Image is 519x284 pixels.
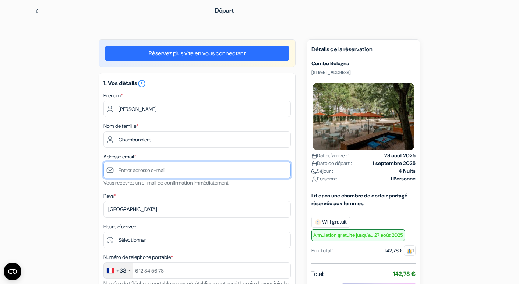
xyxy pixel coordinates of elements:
[103,223,136,231] label: Heure d'arrivée
[311,60,416,67] h5: Combo Bologna
[311,176,317,182] img: user_icon.svg
[311,175,339,183] span: Personne :
[407,248,412,254] img: guest.svg
[116,266,126,275] div: +33
[215,7,234,14] span: Départ
[103,131,291,148] input: Entrer le nom de famille
[373,159,416,167] strong: 1 septembre 2025
[311,270,324,278] span: Total:
[103,262,291,279] input: 6 12 34 56 78
[103,153,136,161] label: Adresse email
[103,79,291,88] h5: 1. Vos détails
[104,263,133,278] div: France: +33
[385,247,416,255] div: 142,78 €
[103,101,291,117] input: Entrez votre prénom
[311,161,317,166] img: calendar.svg
[393,270,416,278] strong: 142,78 €
[103,192,116,200] label: Pays
[103,122,138,130] label: Nom de famille
[103,162,291,178] input: Entrer adresse e-mail
[311,192,407,207] b: Lit dans une chambre de dortoir partagé réservée aux femmes.
[103,253,173,261] label: Numéro de telephone portable
[315,219,321,225] img: free_wifi.svg
[391,175,416,183] strong: 1 Personne
[103,92,123,99] label: Prénom
[384,152,416,159] strong: 28 août 2025
[137,79,146,87] a: error_outline
[311,217,350,228] span: Wifi gratuit
[311,153,317,159] img: calendar.svg
[311,152,349,159] span: Date d'arrivée :
[404,245,416,256] span: 1
[103,179,229,186] small: Vous recevrez un e-mail de confirmation immédiatement
[311,247,333,255] div: Prix total :
[105,46,289,61] a: Réservez plus vite en vous connectant
[311,229,405,241] span: Annulation gratuite jusqu'au 27 août 2025
[34,8,40,14] img: left_arrow.svg
[311,167,333,175] span: Séjour :
[311,169,317,174] img: moon.svg
[311,46,416,57] h5: Détails de la réservation
[399,167,416,175] strong: 4 Nuits
[311,70,416,76] p: [STREET_ADDRESS]
[4,263,21,280] button: Ouvrir le widget CMP
[137,79,146,88] i: error_outline
[311,159,352,167] span: Date de départ :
